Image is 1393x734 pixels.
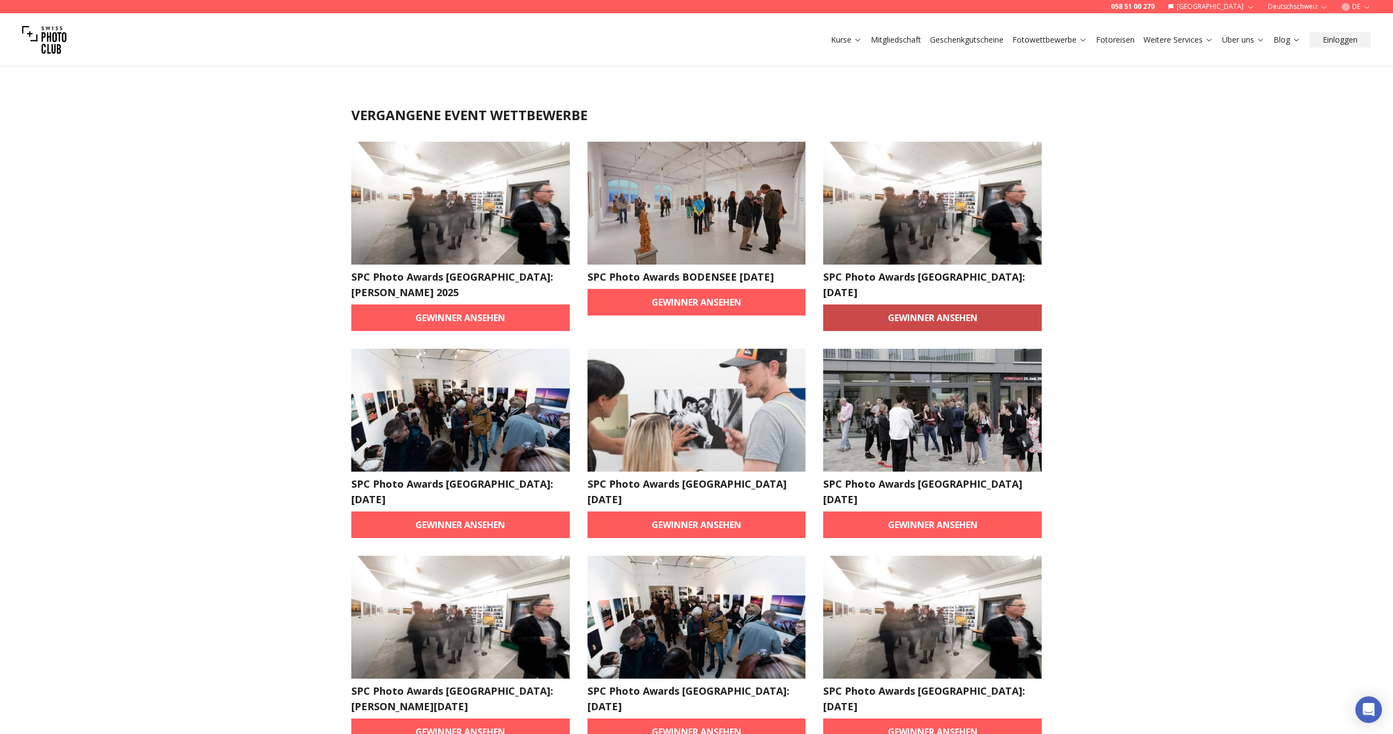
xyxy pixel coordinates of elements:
[1139,32,1218,48] button: Weitere Services
[823,476,1042,507] h2: SPC Photo Awards [GEOGRAPHIC_DATA] [DATE]
[588,556,806,679] img: SPC Photo Awards Geneva: February 2025
[588,683,806,714] h2: SPC Photo Awards [GEOGRAPHIC_DATA]: [DATE]
[351,106,1042,124] h1: Vergangene Event Wettbewerbe
[823,511,1042,538] a: Gewinner ansehen
[930,34,1004,45] a: Geschenkgutscheine
[1222,34,1265,45] a: Über uns
[1309,32,1371,48] button: Einloggen
[1355,696,1382,723] div: Open Intercom Messenger
[823,349,1042,472] img: SPC Photo Awards BERLIN May 2025
[823,304,1042,331] a: Gewinner ansehen
[351,349,570,472] img: SPC Photo Awards Geneva: June 2025
[827,32,866,48] button: Kurse
[866,32,926,48] button: Mitgliedschaft
[588,269,806,285] h2: SPC Photo Awards BODENSEE [DATE]
[1008,32,1091,48] button: Fotowettbewerbe
[22,18,66,62] img: Swiss photo club
[1218,32,1269,48] button: Über uns
[823,269,1042,300] h2: SPC Photo Awards [GEOGRAPHIC_DATA]: [DATE]
[588,476,806,507] h2: SPC Photo Awards [GEOGRAPHIC_DATA] [DATE]
[823,556,1042,679] img: SPC Photo Awards Zürich: Dezember 2024
[588,511,806,538] a: Gewinner ansehen
[588,349,806,472] img: SPC Photo Awards WIEN Juni 2025
[1143,34,1213,45] a: Weitere Services
[351,304,570,331] a: Gewinner ansehen
[823,683,1042,714] h2: SPC Photo Awards [GEOGRAPHIC_DATA]: [DATE]
[588,289,806,316] a: Gewinner ansehen
[1091,32,1139,48] button: Fotoreisen
[351,556,570,679] img: SPC Photo Awards Zürich: März 2025
[823,142,1042,265] img: SPC Photo Awards Zürich: Juni 2025
[588,142,806,265] img: SPC Photo Awards BODENSEE Juli 2025
[351,511,570,538] a: Gewinner ansehen
[1269,32,1305,48] button: Blog
[1274,34,1301,45] a: Blog
[351,683,570,714] h2: SPC Photo Awards [GEOGRAPHIC_DATA]: [PERSON_NAME][DATE]
[1096,34,1135,45] a: Fotoreisen
[351,142,570,265] img: SPC Photo Awards Zürich: Herbst 2025
[351,476,570,507] h2: SPC Photo Awards [GEOGRAPHIC_DATA]: [DATE]
[351,269,570,300] h2: SPC Photo Awards [GEOGRAPHIC_DATA]: [PERSON_NAME] 2025
[1111,2,1155,11] a: 058 51 00 270
[926,32,1008,48] button: Geschenkgutscheine
[871,34,921,45] a: Mitgliedschaft
[1012,34,1087,45] a: Fotowettbewerbe
[831,34,862,45] a: Kurse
